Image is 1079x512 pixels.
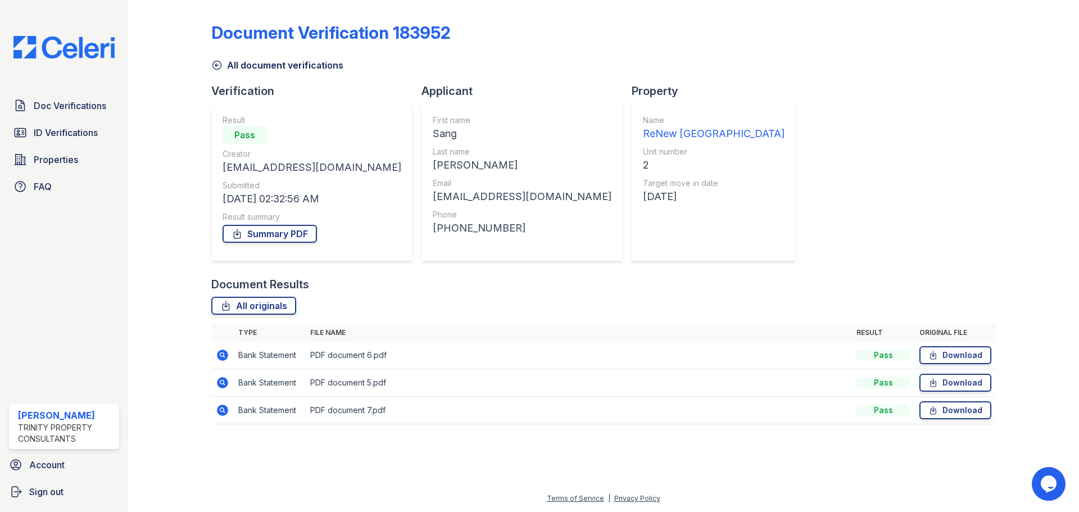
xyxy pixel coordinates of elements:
[306,397,852,424] td: PDF document 7.pdf
[223,160,401,175] div: [EMAIL_ADDRESS][DOMAIN_NAME]
[29,458,65,472] span: Account
[9,148,119,171] a: Properties
[4,454,124,476] a: Account
[433,146,611,157] div: Last name
[643,189,785,205] div: [DATE]
[433,115,611,126] div: First name
[223,211,401,223] div: Result summary
[29,485,64,499] span: Sign out
[433,209,611,220] div: Phone
[4,481,124,503] a: Sign out
[306,342,852,369] td: PDF document 6.pdf
[306,324,852,342] th: File name
[433,178,611,189] div: Email
[18,409,115,422] div: [PERSON_NAME]
[632,83,805,99] div: Property
[9,175,119,198] a: FAQ
[223,225,317,243] a: Summary PDF
[547,494,604,502] a: Terms of Service
[852,324,915,342] th: Result
[34,153,78,166] span: Properties
[856,377,910,388] div: Pass
[4,36,124,58] img: CE_Logo_Blue-a8612792a0a2168367f1c8372b55b34899dd931a85d93a1a3d3e32e68fde9ad4.png
[211,297,296,315] a: All originals
[643,115,785,126] div: Name
[643,115,785,142] a: Name ReNew [GEOGRAPHIC_DATA]
[223,191,401,207] div: [DATE] 02:32:56 AM
[34,180,52,193] span: FAQ
[211,277,309,292] div: Document Results
[614,494,660,502] a: Privacy Policy
[856,405,910,416] div: Pass
[433,220,611,236] div: [PHONE_NUMBER]
[9,94,119,117] a: Doc Verifications
[915,324,996,342] th: Original file
[234,342,306,369] td: Bank Statement
[223,115,401,126] div: Result
[234,397,306,424] td: Bank Statement
[919,374,991,392] a: Download
[9,121,119,144] a: ID Verifications
[234,324,306,342] th: Type
[18,422,115,445] div: Trinity Property Consultants
[643,146,785,157] div: Unit number
[856,350,910,361] div: Pass
[34,99,106,112] span: Doc Verifications
[433,157,611,173] div: [PERSON_NAME]
[919,346,991,364] a: Download
[223,126,268,144] div: Pass
[433,189,611,205] div: [EMAIL_ADDRESS][DOMAIN_NAME]
[211,22,451,43] div: Document Verification 183952
[608,494,610,502] div: |
[643,157,785,173] div: 2
[643,178,785,189] div: Target move in date
[211,58,343,72] a: All document verifications
[643,126,785,142] div: ReNew [GEOGRAPHIC_DATA]
[223,180,401,191] div: Submitted
[1032,467,1068,501] iframe: chat widget
[421,83,632,99] div: Applicant
[306,369,852,397] td: PDF document 5.pdf
[433,126,611,142] div: Sang
[211,83,421,99] div: Verification
[919,401,991,419] a: Download
[234,369,306,397] td: Bank Statement
[223,148,401,160] div: Creator
[34,126,98,139] span: ID Verifications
